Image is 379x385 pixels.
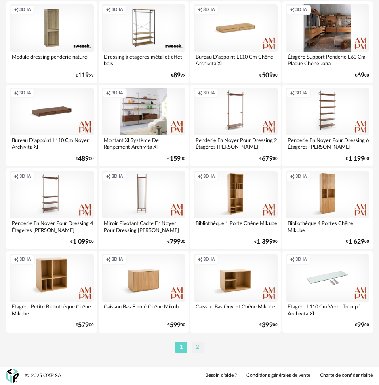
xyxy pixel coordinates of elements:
[6,1,97,83] a: Creation icon 3D IA Module dressing penderie naturel €11999
[78,73,89,78] span: 119
[10,302,94,318] div: Étagère Petite Bibliothèque Chêne Mikube
[190,1,281,83] a: Creation icon 3D IA Bureau D'appoint L110 Cm Chêne Archivita Xl €50900
[19,257,31,263] span: 3D IA
[357,73,364,78] span: 69
[170,239,181,245] span: 799
[254,239,278,245] div: € 00
[203,90,215,96] span: 3D IA
[170,323,181,328] span: 599
[102,52,186,68] div: Dressing à étagères métal et effet bois
[102,218,186,234] div: Miroir Pivotant Cadre En Noyer Pour Dressing [PERSON_NAME]
[19,174,31,180] span: 3D IA
[198,7,202,13] span: Creation icon
[73,239,89,245] span: 1 099
[102,135,186,151] div: Montant Xl Système De Rangement Archivita Xl
[173,73,181,78] span: 89
[112,257,123,263] span: 3D IA
[194,52,278,68] div: Bureau D'appoint L110 Cm Chêne Archivita Xl
[6,168,97,250] a: Creation icon 3D IA Penderie En Noyer Pour Dressing 4 Étagères [PERSON_NAME] €1 09900
[14,90,19,96] span: Creation icon
[78,323,89,328] span: 579
[282,1,373,83] a: Creation icon 3D IA Étagère Support Penderie L60 Cm Plaqué Chêne Joha €6900
[348,156,364,162] span: 1 199
[19,7,31,13] span: 3D IA
[246,372,310,379] a: Conditions générales de vente
[262,73,273,78] span: 509
[346,239,369,245] div: € 00
[70,239,94,245] div: € 00
[203,174,215,180] span: 3D IA
[167,239,185,245] div: € 00
[357,323,364,328] span: 99
[257,239,273,245] span: 1 399
[14,174,19,180] span: Creation icon
[99,85,189,166] a: Creation icon 3D IA Montant Xl Système De Rangement Archivita Xl €15900
[286,135,370,151] div: Penderie En Noyer Pour Dressing 6 Étagères [PERSON_NAME]
[102,302,186,318] div: Caisson Bas Fermé Chêne Mikube
[170,156,181,162] span: 159
[190,168,281,250] a: Creation icon 3D IA Bibliothèque 1 Porte Chêne Mikube €1 39900
[175,342,187,353] li: 1
[290,7,295,13] span: Creation icon
[112,90,123,96] span: 3D IA
[167,156,185,162] div: € 00
[259,323,278,328] div: € 00
[6,85,97,166] a: Creation icon 3D IA Bureau D'appoint L110 Cm Noyer Archivita Xl €48900
[203,7,215,13] span: 3D IA
[290,257,295,263] span: Creation icon
[6,369,19,383] img: OXP
[10,218,94,234] div: Penderie En Noyer Pour Dressing 4 Étagères [PERSON_NAME]
[295,7,307,13] span: 3D IA
[295,257,307,263] span: 3D IA
[259,156,278,162] div: € 00
[203,257,215,263] span: 3D IA
[282,168,373,250] a: Creation icon 3D IA Bibliothèque 4 Portes Chêne Mikube €1 62900
[25,372,61,379] div: © 2025 OXP SA
[106,7,111,13] span: Creation icon
[14,257,19,263] span: Creation icon
[346,156,369,162] div: € 00
[167,323,185,328] div: € 00
[290,174,295,180] span: Creation icon
[355,323,369,328] div: € 00
[99,251,189,333] a: Creation icon 3D IA Caisson Bas Fermé Chêne Mikube €59900
[106,90,111,96] span: Creation icon
[78,156,89,162] span: 489
[320,372,373,379] a: Charte de confidentialité
[76,73,94,78] div: € 99
[198,90,202,96] span: Creation icon
[295,90,307,96] span: 3D IA
[259,73,278,78] div: € 00
[194,302,278,318] div: Caisson Bas Ouvert Chêne Mikube
[262,156,273,162] span: 679
[205,372,237,379] a: Besoin d'aide ?
[99,1,189,83] a: Creation icon 3D IA Dressing à étagères métal et effet bois €8999
[14,7,19,13] span: Creation icon
[76,323,94,328] div: € 00
[194,218,278,234] div: Bibliothèque 1 Porte Chêne Mikube
[10,135,94,151] div: Bureau D'appoint L110 Cm Noyer Archivita Xl
[295,174,307,180] span: 3D IA
[106,257,111,263] span: Creation icon
[76,156,94,162] div: € 00
[348,239,364,245] span: 1 629
[194,135,278,151] div: Penderie En Noyer Pour Dressing 2 Étagères [PERSON_NAME]
[198,257,202,263] span: Creation icon
[112,7,123,13] span: 3D IA
[6,251,97,333] a: Creation icon 3D IA Étagère Petite Bibliothèque Chêne Mikube €57900
[286,52,370,68] div: Étagère Support Penderie L60 Cm Plaqué Chêne Joha
[282,85,373,166] a: Creation icon 3D IA Penderie En Noyer Pour Dressing 6 Étagères [PERSON_NAME] €1 19900
[171,73,185,78] div: € 99
[290,90,295,96] span: Creation icon
[262,323,273,328] span: 399
[99,168,189,250] a: Creation icon 3D IA Miroir Pivotant Cadre En Noyer Pour Dressing [PERSON_NAME] €79900
[10,52,94,68] div: Module dressing penderie naturel
[112,174,123,180] span: 3D IA
[198,174,202,180] span: Creation icon
[286,218,370,234] div: Bibliothèque 4 Portes Chêne Mikube
[190,85,281,166] a: Creation icon 3D IA Penderie En Noyer Pour Dressing 2 Étagères [PERSON_NAME] €67900
[190,251,281,333] a: Creation icon 3D IA Caisson Bas Ouvert Chêne Mikube €39900
[106,174,111,180] span: Creation icon
[192,342,204,353] li: 2
[286,302,370,318] div: Etagère L110 Cm Verre Trempé Archivita Xl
